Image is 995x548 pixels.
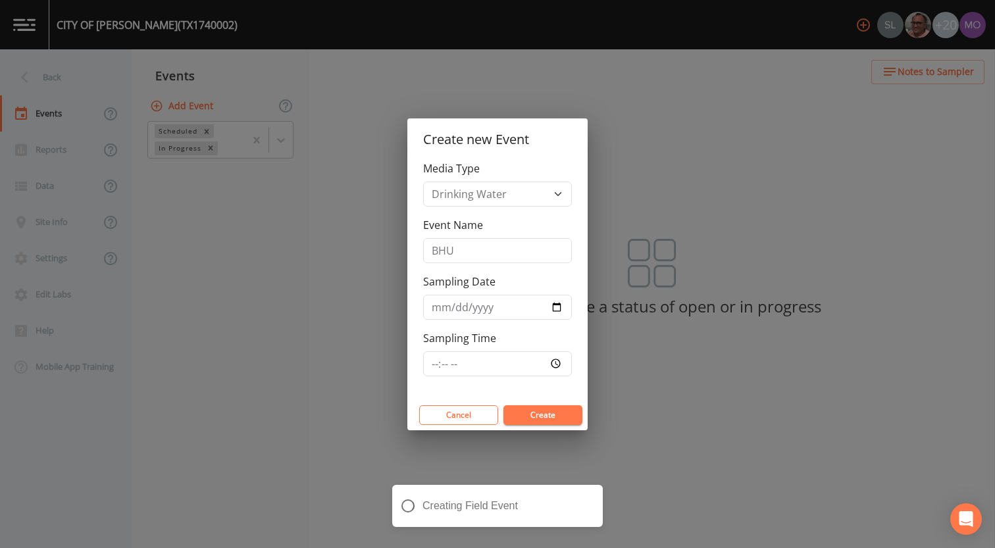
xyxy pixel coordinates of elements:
label: Media Type [423,161,480,176]
h2: Create new Event [407,118,588,161]
button: Create [503,405,582,425]
label: Event Name [423,217,483,233]
button: Cancel [419,405,498,425]
div: Creating Field Event [392,485,603,527]
div: Open Intercom Messenger [950,503,982,535]
label: Sampling Date [423,274,496,289]
label: Sampling Time [423,330,496,346]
